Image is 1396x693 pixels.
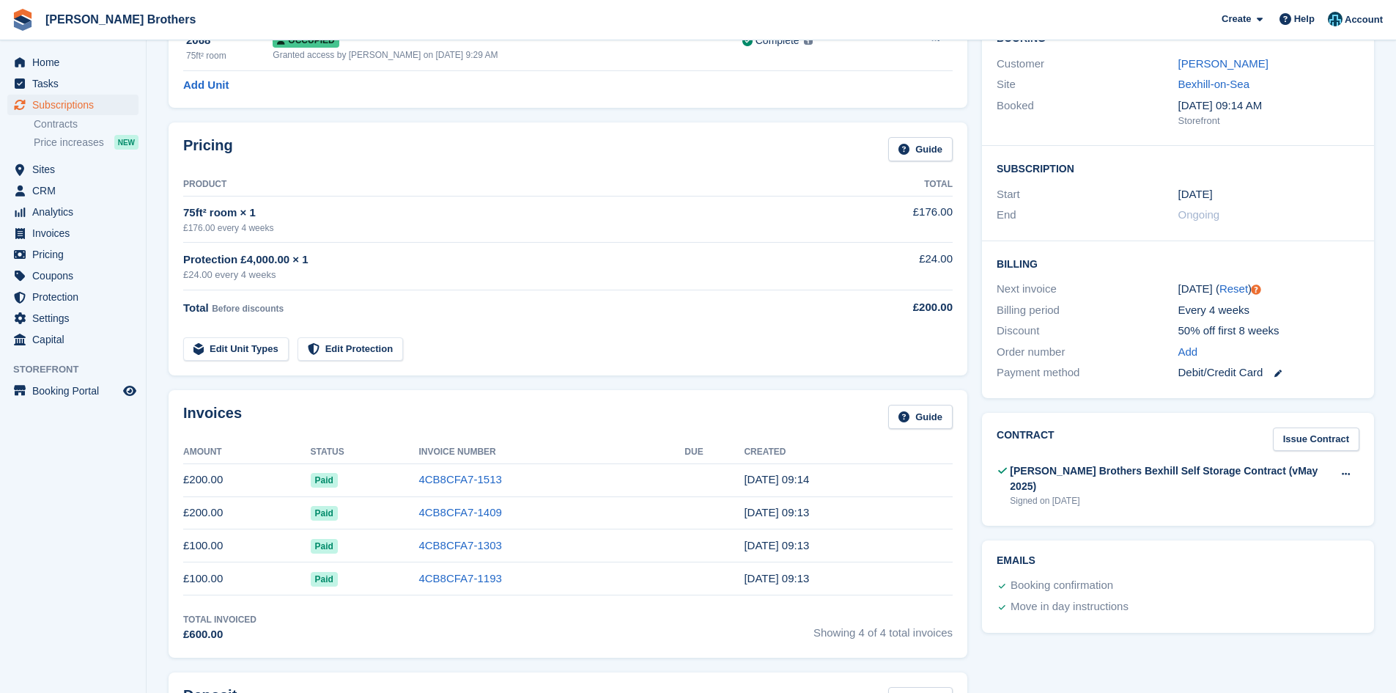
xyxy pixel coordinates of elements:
[1011,577,1113,595] div: Booking confirmation
[1219,282,1248,295] a: Reset
[183,405,242,429] h2: Invoices
[311,506,338,521] span: Paid
[997,323,1178,340] div: Discount
[1249,283,1263,296] div: Tooltip anchor
[1178,186,1213,203] time: 2025-05-30 00:00:00 UTC
[997,256,1359,271] h2: Billing
[1328,12,1343,26] img: Helen Eldridge
[34,136,104,150] span: Price increases
[212,304,284,314] span: Before discounts
[1178,344,1198,361] a: Add
[183,441,311,464] th: Amount
[7,381,139,401] a: menu
[7,180,139,201] a: menu
[7,244,139,265] a: menu
[273,48,742,62] div: Granted access by [PERSON_NAME] on [DATE] 9:29 AM
[186,32,273,49] div: 2068
[32,381,120,401] span: Booking Portal
[1345,12,1383,27] span: Account
[114,135,139,150] div: NEW
[835,196,953,242] td: £176.00
[34,117,139,131] a: Contracts
[183,301,209,314] span: Total
[1178,57,1268,70] a: [PERSON_NAME]
[835,173,953,197] th: Total
[121,382,139,400] a: Preview store
[183,613,256,626] div: Total Invoiced
[418,441,684,464] th: Invoice Number
[835,243,953,290] td: £24.00
[1294,12,1315,26] span: Help
[311,572,338,587] span: Paid
[7,52,139,73] a: menu
[1178,114,1359,128] div: Storefront
[744,539,809,551] time: 2025-06-27 08:13:54 UTC
[997,344,1178,361] div: Order number
[32,223,120,243] span: Invoices
[744,473,809,485] time: 2025-08-22 08:14:20 UTC
[32,73,120,94] span: Tasks
[183,337,289,362] a: Edit Unit Types
[186,49,273,62] div: 75ft² room
[183,252,835,268] div: Protection £4,000.00 × 1
[32,265,120,286] span: Coupons
[418,572,501,584] a: 4CB8CFA7-1193
[1010,463,1332,494] div: [PERSON_NAME] Brothers Bexhill Self Storage Contract (vMay 2025)
[32,308,120,329] span: Settings
[1178,208,1220,221] span: Ongoing
[997,302,1178,319] div: Billing period
[7,159,139,180] a: menu
[1273,428,1359,452] a: Issue Contract
[183,268,835,282] div: £24.00 every 4 weeks
[7,202,139,222] a: menu
[183,137,233,161] h2: Pricing
[997,281,1178,298] div: Next invoice
[1178,281,1359,298] div: [DATE] ( )
[183,205,835,221] div: 75ft² room × 1
[32,159,120,180] span: Sites
[418,473,501,485] a: 4CB8CFA7-1513
[183,173,835,197] th: Product
[32,52,120,73] span: Home
[183,463,311,496] td: £200.00
[7,95,139,115] a: menu
[12,9,34,31] img: stora-icon-8386f47178a22dfd0bd8f6a31ec36ba5ce8667c1dd55bd0f319d3a0aa187defe.svg
[183,221,835,235] div: £176.00 every 4 weeks
[311,441,419,464] th: Status
[32,202,120,222] span: Analytics
[804,36,813,45] img: icon-info-grey-7440780725fd019a000dd9b08b2336e03edf1995a4989e88bcd33f0948082b44.svg
[1178,98,1359,114] div: [DATE] 09:14 AM
[32,180,120,201] span: CRM
[997,364,1178,381] div: Payment method
[418,506,501,518] a: 4CB8CFA7-1409
[813,613,953,643] span: Showing 4 of 4 total invoices
[311,473,338,488] span: Paid
[997,207,1178,224] div: End
[183,496,311,529] td: £200.00
[1222,12,1251,26] span: Create
[888,405,953,429] a: Guide
[744,441,953,464] th: Created
[311,539,338,554] span: Paid
[183,77,229,94] a: Add Unit
[32,329,120,350] span: Capital
[1178,323,1359,340] div: 50% off first 8 weeks
[756,33,799,48] div: Complete
[13,362,146,377] span: Storefront
[997,76,1178,93] div: Site
[997,428,1055,452] h2: Contract
[298,337,403,362] a: Edit Protection
[183,529,311,562] td: £100.00
[40,7,202,32] a: [PERSON_NAME] Brothers
[418,539,501,551] a: 4CB8CFA7-1303
[7,265,139,286] a: menu
[1011,598,1129,616] div: Move in day instructions
[7,223,139,243] a: menu
[997,161,1359,175] h2: Subscription
[1010,494,1332,507] div: Signed on [DATE]
[835,299,953,316] div: £200.00
[1178,364,1359,381] div: Debit/Credit Card
[684,441,744,464] th: Due
[997,56,1178,73] div: Customer
[32,287,120,307] span: Protection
